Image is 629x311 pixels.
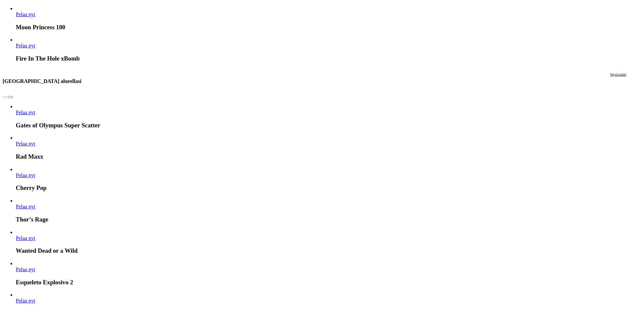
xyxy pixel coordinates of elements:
a: Näytä kaikki [610,73,626,90]
a: Moon Princess 100 [16,12,35,17]
button: next slide [8,96,13,98]
span: Pelaa nyt [16,172,35,178]
a: Barbarossa [16,298,35,303]
span: Pelaa nyt [16,43,35,48]
span: Pelaa nyt [16,110,35,115]
span: Pelaa nyt [16,141,35,146]
a: Rad Maxx [16,141,35,146]
h3: [GEOGRAPHIC_DATA] alueellasi [3,78,81,84]
a: Esqueleto Explosivo 2 [16,267,35,272]
span: Pelaa nyt [16,267,35,272]
a: Wanted Dead or a Wild [16,235,35,241]
span: Näytä kaikki [610,73,626,76]
a: Thor’s Rage [16,204,35,209]
span: Pelaa nyt [16,235,35,241]
span: Pelaa nyt [16,298,35,303]
span: Pelaa nyt [16,12,35,17]
a: Gates of Olympus Super Scatter [16,110,35,115]
a: Fire In The Hole xBomb [16,43,35,48]
span: Pelaa nyt [16,204,35,209]
button: prev slide [3,96,8,98]
a: Cherry Pop [16,172,35,178]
